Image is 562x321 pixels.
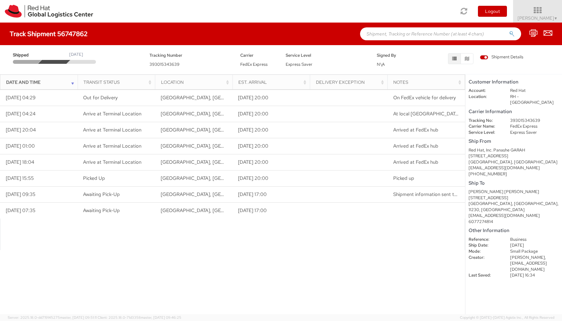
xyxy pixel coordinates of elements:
dt: Mode: [464,248,505,255]
dt: Tracking No: [464,118,505,124]
div: [DATE] [69,52,83,58]
div: [EMAIL_ADDRESS][DOMAIN_NAME] [469,213,559,219]
span: Arrive at Terminal Location [83,111,141,117]
span: Arrived at FedEx hub [393,143,438,149]
span: Server: 2025.18.0-dd719145275 [8,315,97,320]
span: Out for Delivery [83,94,118,101]
td: [DATE] 20:00 [233,154,310,170]
td: [DATE] 20:00 [233,138,310,154]
h5: Carrier Information [469,109,559,114]
span: RALEIGH, NC, US [161,159,314,165]
td: [DATE] 17:00 [233,186,310,202]
h5: Other Information [469,228,559,233]
span: Shipment Details [480,54,523,60]
span: [PERSON_NAME], [510,255,546,260]
span: Arrived at FedEx hub [393,159,438,165]
img: rh-logistics-00dfa346123c4ec078e1.svg [5,5,93,18]
div: Est. Arrival [238,79,308,85]
dt: Creator: [464,255,505,261]
h5: Carrier [240,53,276,58]
td: [DATE] 20:00 [233,170,310,186]
h5: Tracking Number [149,53,231,58]
dt: Ship Date: [464,242,505,248]
span: BROOKLYN, NY, US [161,111,314,117]
span: 393015343639 [149,62,179,67]
span: Awaiting Pick-Up [83,207,120,214]
span: RALEIGH, NC, US [161,175,314,181]
span: N\A [377,62,385,67]
h5: Ship To [469,180,559,186]
span: Arrive at Terminal Location [83,127,141,133]
dt: Location: [464,94,505,100]
span: master, [DATE] 09:51:11 [60,315,97,320]
span: KERNERSVILLE, NC, US [161,143,314,149]
span: On FedEx vehicle for delivery [393,94,456,101]
span: Picked up [393,175,414,181]
h5: Service Level [286,53,367,58]
span: Awaiting Pick-Up [83,191,120,198]
div: [PHONE_NUMBER] [469,171,559,177]
dt: Account: [464,88,505,94]
div: Transit Status [83,79,153,85]
input: Shipment, Tracking or Reference Number (at least 4 chars) [360,27,521,40]
button: Logout [478,6,507,17]
h5: Customer Information [469,79,559,85]
div: [STREET_ADDRESS] [469,153,559,159]
div: Notes [393,79,463,85]
span: Arrive at Terminal Location [83,159,141,165]
div: Delivery Exception [316,79,386,85]
span: Arrive at Terminal Location [83,143,141,149]
div: Location [161,79,231,85]
span: Shipped [13,52,41,58]
td: [DATE] 20:00 [233,106,310,122]
div: [GEOGRAPHIC_DATA], [GEOGRAPHIC_DATA] [469,159,559,165]
h5: Signed By [377,53,413,58]
dt: Reference: [464,237,505,243]
span: Picked Up [83,175,105,181]
dt: Carrier Name: [464,123,505,130]
div: [GEOGRAPHIC_DATA], [GEOGRAPHIC_DATA], 11230, [GEOGRAPHIC_DATA] [469,201,559,213]
dt: Service Level: [464,130,505,136]
span: master, [DATE] 09:46:25 [141,315,181,320]
span: Client: 2025.18.0-71d3358 [98,315,181,320]
span: [PERSON_NAME] [518,15,558,21]
h5: Ship From [469,139,559,144]
div: [EMAIL_ADDRESS][DOMAIN_NAME] [469,165,559,171]
h4: Track Shipment 56747862 [10,30,88,37]
span: RALEIGH, NC, US [161,207,314,214]
td: [DATE] 17:00 [233,202,310,219]
div: [STREET_ADDRESS] [469,195,559,201]
span: Express Saver [286,62,312,67]
dt: Last Saved: [464,272,505,278]
span: Copyright © [DATE]-[DATE] Agistix Inc., All Rights Reserved [460,315,554,320]
span: FedEx Express [240,62,268,67]
span: RALEIGH, NC, US [161,191,314,198]
span: BROOKLYN, NY, US [161,94,314,101]
span: Arrived at FedEx hub [393,127,438,133]
td: [DATE] 20:00 [233,90,310,106]
div: 6077274814 [469,219,559,225]
div: [PERSON_NAME] [PERSON_NAME] [469,189,559,195]
span: At local FedEx facility [393,111,475,117]
td: [DATE] 20:00 [233,122,310,138]
div: Red Hat, Inc. Panashe GARAH [469,147,559,153]
div: Date and Time [6,79,76,85]
span: Shipment information sent to FedEx [393,191,472,198]
span: EDISON, NJ, US [161,127,314,133]
span: ▼ [554,16,558,21]
label: Shipment Details [480,54,523,61]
